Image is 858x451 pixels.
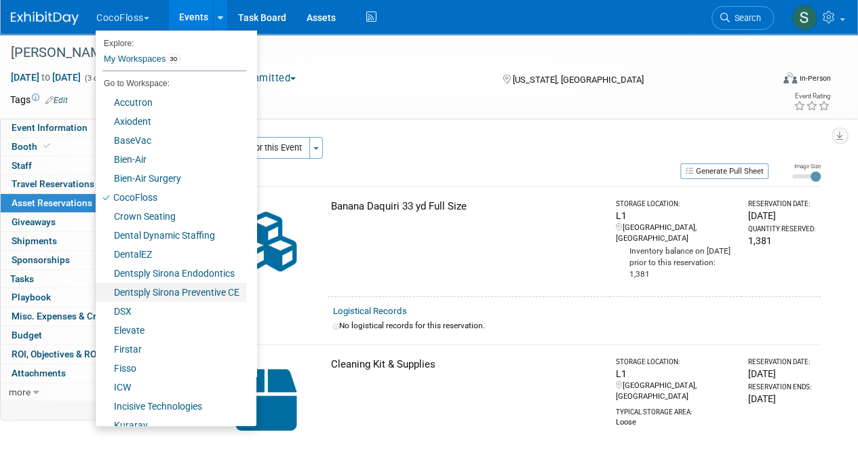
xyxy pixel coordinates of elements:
[711,71,831,91] div: Event Format
[91,401,115,419] td: Personalize Event Tab Strip
[96,340,246,359] a: Firstar
[45,96,68,105] a: Edit
[748,224,815,234] div: Quantity Reserved:
[1,232,142,250] a: Shipments
[1,326,142,345] a: Budget
[12,330,42,340] span: Budget
[96,359,246,378] a: Fisso
[616,380,736,402] div: [GEOGRAPHIC_DATA], [GEOGRAPHIC_DATA]
[616,222,736,244] div: [GEOGRAPHIC_DATA], [GEOGRAPHIC_DATA]
[6,41,761,65] div: [PERSON_NAME] 14707-2025
[96,378,246,397] a: ICW
[730,13,761,23] span: Search
[1,119,142,137] a: Event Information
[333,306,407,316] a: Logistical Records
[12,235,57,246] span: Shipments
[616,357,736,367] div: Storage Location:
[96,264,246,283] a: Dentsply Sirona Endodontics
[96,75,246,92] li: Go to Workspace:
[12,122,87,133] span: Event Information
[9,387,31,397] span: more
[165,54,181,64] span: 30
[331,199,604,214] div: Banana Daquiri 33 yd Full Size
[12,368,66,378] span: Attachments
[1,345,142,364] a: ROI, Objectives & ROO
[96,169,246,188] a: Bien-Air Surgery
[12,178,94,189] span: Travel Reservations
[210,199,322,284] img: Collateral-Icon-2.png
[12,311,117,321] span: Misc. Expenses & Credits
[1,307,142,326] a: Misc. Expenses & Credits
[748,383,815,392] div: Reservation Ends:
[799,73,831,83] div: In-Person
[96,283,246,302] a: Dentsply Sirona Preventive CE
[96,397,246,416] a: Incisive Technologies
[12,160,32,171] span: Staff
[748,209,815,222] div: [DATE]
[1,251,142,269] a: Sponsorships
[96,112,246,131] a: Axiodent
[96,226,246,245] a: Dental Dynamic Staffing
[794,93,830,100] div: Event Rating
[616,367,736,380] div: L1
[1,194,142,212] a: Asset Reservations24
[1,175,142,193] a: Travel Reservations
[783,73,797,83] img: Format-Inperson.png
[1,213,142,231] a: Giveaways
[210,357,322,442] img: Capital-Asset-Icon-2.png
[748,357,815,367] div: Reservation Date:
[1,364,142,383] a: Attachments
[616,209,736,222] div: L1
[10,93,68,106] td: Tags
[792,162,821,170] div: Image Size
[12,254,70,265] span: Sponsorships
[96,207,246,226] a: Crown Seating
[12,292,51,302] span: Playbook
[12,141,53,152] span: Booth
[680,163,768,179] button: Generate Pull Sheet
[331,357,604,372] div: Cleaning Kit & Supplies
[102,47,246,71] a: My Workspaces30
[748,392,815,406] div: [DATE]
[96,302,246,321] a: DSX
[96,245,246,264] a: DentalEZ
[711,6,774,30] a: Search
[748,367,815,380] div: [DATE]
[96,416,246,435] a: Kuraray
[96,93,246,112] a: Accutron
[96,35,246,47] li: Explore:
[96,150,246,169] a: Bien-Air
[12,197,109,208] span: Asset Reservations
[83,74,112,83] span: (3 days)
[96,188,246,207] a: CocoFloss
[96,321,246,340] a: Elevate
[12,349,102,359] span: ROI, Objectives & ROO
[96,131,246,150] a: BaseVac
[616,199,736,209] div: Storage Location:
[1,288,142,307] a: Playbook
[512,75,643,85] span: [US_STATE], [GEOGRAPHIC_DATA]
[39,72,52,83] span: to
[220,71,301,85] button: Committed
[1,157,142,175] a: Staff
[792,5,817,31] img: Samantha Meyers
[1,383,142,401] a: more
[1,138,142,156] a: Booth
[1,270,142,288] a: Tasks
[616,417,736,428] div: Loose
[12,216,56,227] span: Giveaways
[11,12,79,25] img: ExhibitDay
[616,244,736,280] div: Inventory balance on [DATE] prior to this reservation: 1,381
[43,142,50,150] i: Booth reservation complete
[10,71,81,83] span: [DATE] [DATE]
[10,273,34,284] span: Tasks
[748,199,815,209] div: Reservation Date:
[333,320,815,332] div: No logistical records for this reservation.
[748,234,815,248] div: 1,381
[616,402,736,417] div: Typical Storage Area:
